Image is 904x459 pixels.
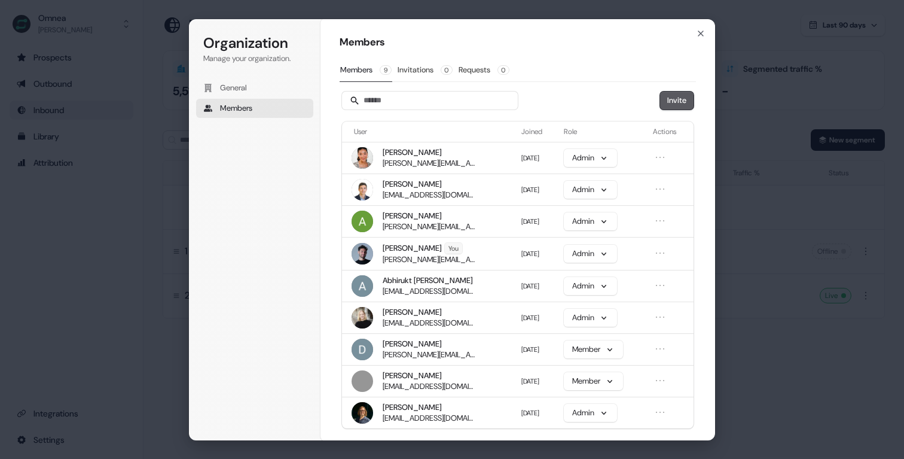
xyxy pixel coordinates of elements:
[521,250,539,258] span: [DATE]
[653,310,667,324] button: Open menu
[564,212,617,230] button: Admin
[653,342,667,356] button: Open menu
[521,282,539,290] span: [DATE]
[458,59,510,81] button: Requests
[653,246,667,260] button: Open menu
[383,339,442,349] span: [PERSON_NAME]
[521,186,539,194] span: [DATE]
[383,349,477,360] span: [PERSON_NAME][EMAIL_ADDRESS][DOMAIN_NAME]
[342,92,518,110] input: Search
[521,377,539,385] span: [DATE]
[340,35,696,50] h1: Members
[383,147,442,158] span: [PERSON_NAME]
[648,121,694,142] th: Actions
[521,409,539,417] span: [DATE]
[653,182,667,196] button: Open menu
[383,158,477,169] span: [PERSON_NAME][EMAIL_ADDRESS][DOMAIN_NAME]
[559,121,648,142] th: Role
[564,309,617,327] button: Admin
[497,65,509,75] span: 0
[340,59,392,82] button: Members
[521,154,539,162] span: [DATE]
[653,214,667,228] button: Open menu
[383,243,442,254] span: [PERSON_NAME]
[383,402,442,413] span: [PERSON_NAME]
[352,339,373,360] img: David Murugasu
[352,370,373,392] img: Ben Champion
[564,181,617,199] button: Admin
[383,370,442,381] span: [PERSON_NAME]
[383,254,477,265] span: [PERSON_NAME][EMAIL_ADDRESS][DOMAIN_NAME]
[352,275,373,297] img: Abhirukt Sapru
[352,402,373,424] img: Nick Barker
[383,179,442,190] span: [PERSON_NAME]
[352,307,373,329] img: Jasmin Heimann
[383,318,477,329] span: [EMAIL_ADDRESS][DOMAIN_NAME]
[196,78,313,98] button: General
[397,59,453,81] button: Invitations
[517,121,559,142] th: Joined
[564,372,623,390] button: Member
[564,277,617,295] button: Admin
[564,404,617,422] button: Admin
[380,65,392,75] span: 9
[383,381,477,392] span: [EMAIL_ADDRESS][DOMAIN_NAME]
[220,103,252,114] span: Members
[352,211,373,232] img: Alex Roden
[352,243,373,265] img: Patrick Penzo
[383,413,477,424] span: [EMAIL_ADDRESS][DOMAIN_NAME]
[203,53,306,64] p: Manage your organization.
[352,147,373,169] img: Dalia Zayeri
[653,150,667,165] button: Open menu
[564,245,617,263] button: Admin
[383,307,442,318] span: [PERSON_NAME]
[220,83,247,93] span: General
[383,275,473,286] span: Abhirukt [PERSON_NAME]
[660,92,694,110] button: Invite
[521,314,539,322] span: [DATE]
[445,243,462,254] span: You
[653,405,667,420] button: Open menu
[383,190,477,200] span: [EMAIL_ADDRESS][DOMAIN_NAME]
[521,345,539,354] span: [DATE]
[383,286,477,297] span: [EMAIL_ADDRESS][DOMAIN_NAME]
[342,121,517,142] th: User
[564,341,623,358] button: Member
[383,211,442,221] span: [PERSON_NAME]
[653,278,667,293] button: Open menu
[352,179,373,200] img: Simon Dubiel
[383,221,477,232] span: [PERSON_NAME][EMAIL_ADDRESS][DOMAIN_NAME]
[521,217,539,226] span: [DATE]
[564,149,617,167] button: Admin
[203,34,306,53] h1: Organization
[196,99,313,118] button: Members
[653,373,667,388] button: Open menu
[441,65,453,75] span: 0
